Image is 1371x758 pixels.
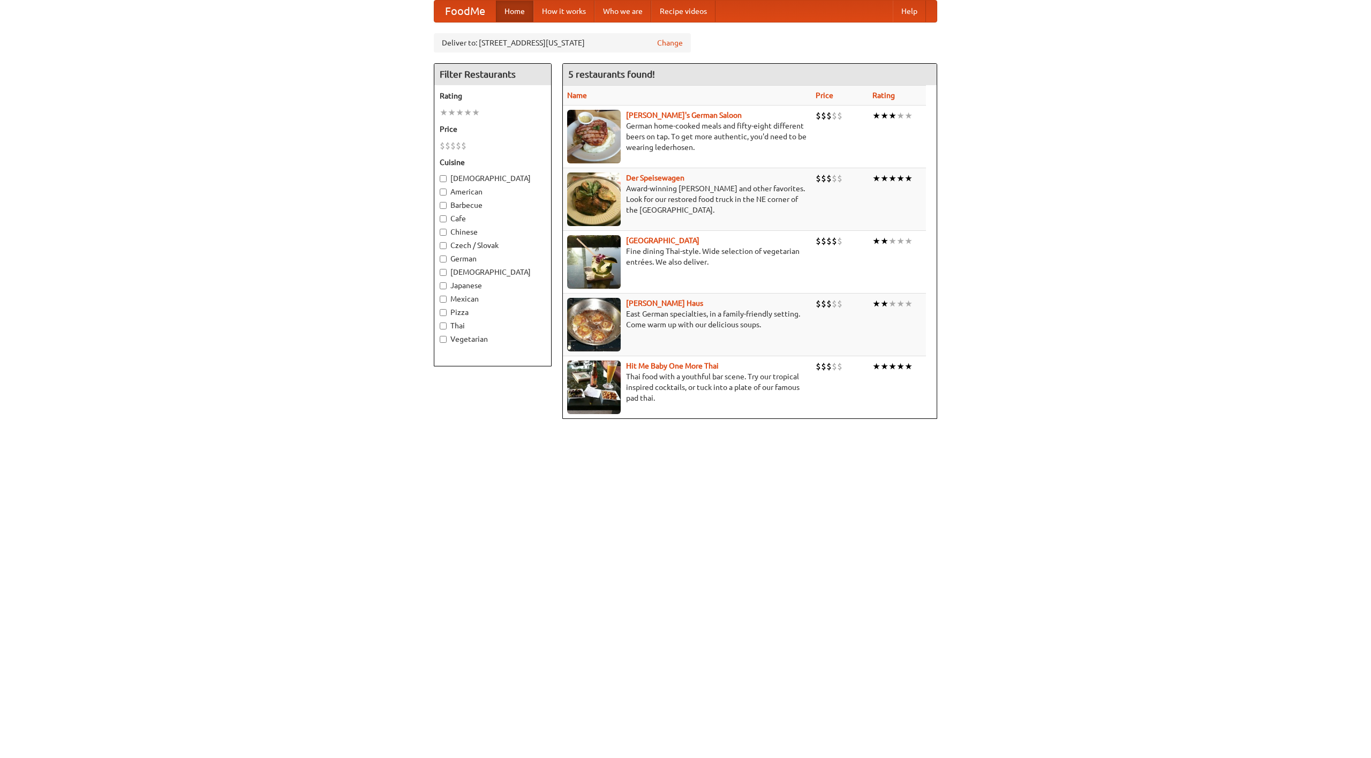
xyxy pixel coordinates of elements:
input: Vegetarian [440,336,447,343]
li: ★ [440,107,448,118]
input: Chinese [440,229,447,236]
li: $ [821,298,826,310]
li: $ [832,298,837,310]
li: $ [816,361,821,372]
li: ★ [888,172,897,184]
li: ★ [872,298,880,310]
b: [GEOGRAPHIC_DATA] [626,236,699,245]
li: ★ [880,172,888,184]
a: Rating [872,91,895,100]
img: babythai.jpg [567,361,621,414]
li: $ [837,361,842,372]
li: $ [832,110,837,122]
a: Change [657,37,683,48]
li: $ [440,140,445,152]
label: American [440,186,546,197]
li: $ [826,361,832,372]
li: ★ [897,235,905,247]
li: $ [832,235,837,247]
li: ★ [464,107,472,118]
div: Deliver to: [STREET_ADDRESS][US_STATE] [434,33,691,52]
label: Czech / Slovak [440,240,546,251]
input: American [440,189,447,196]
li: $ [821,110,826,122]
li: ★ [888,110,897,122]
li: $ [816,172,821,184]
li: $ [821,235,826,247]
li: ★ [880,361,888,372]
label: [DEMOGRAPHIC_DATA] [440,173,546,184]
li: $ [826,110,832,122]
input: [DEMOGRAPHIC_DATA] [440,269,447,276]
li: ★ [905,235,913,247]
h5: Price [440,124,546,134]
input: Pizza [440,309,447,316]
label: Vegetarian [440,334,546,344]
li: ★ [880,110,888,122]
li: ★ [872,110,880,122]
li: ★ [905,361,913,372]
li: $ [821,172,826,184]
img: esthers.jpg [567,110,621,163]
label: Barbecue [440,200,546,211]
label: [DEMOGRAPHIC_DATA] [440,267,546,277]
p: Thai food with a youthful bar scene. Try our tropical inspired cocktails, or tuck into a plate of... [567,371,807,403]
p: East German specialties, in a family-friendly setting. Come warm up with our delicious soups. [567,309,807,330]
a: Name [567,91,587,100]
li: ★ [888,298,897,310]
li: $ [456,140,461,152]
p: German home-cooked meals and fifty-eight different beers on tap. To get more authentic, you'd nee... [567,121,807,153]
input: Cafe [440,215,447,222]
li: ★ [888,235,897,247]
input: Mexican [440,296,447,303]
li: ★ [905,298,913,310]
label: Chinese [440,227,546,237]
li: ★ [448,107,456,118]
li: ★ [872,235,880,247]
li: $ [450,140,456,152]
p: Fine dining Thai-style. Wide selection of vegetarian entrées. We also deliver. [567,246,807,267]
a: Hit Me Baby One More Thai [626,362,719,370]
li: $ [826,235,832,247]
li: ★ [456,107,464,118]
input: [DEMOGRAPHIC_DATA] [440,175,447,182]
li: ★ [905,172,913,184]
li: $ [832,361,837,372]
a: [PERSON_NAME]'s German Saloon [626,111,742,119]
h4: Filter Restaurants [434,64,551,85]
li: $ [837,298,842,310]
a: Who we are [594,1,651,22]
li: $ [837,110,842,122]
li: ★ [472,107,480,118]
input: Japanese [440,282,447,289]
li: $ [445,140,450,152]
a: Price [816,91,833,100]
img: satay.jpg [567,235,621,289]
li: ★ [905,110,913,122]
li: ★ [897,172,905,184]
a: Recipe videos [651,1,715,22]
label: Cafe [440,213,546,224]
a: Der Speisewagen [626,174,684,182]
img: speisewagen.jpg [567,172,621,226]
b: [PERSON_NAME] Haus [626,299,703,307]
label: Japanese [440,280,546,291]
a: Help [893,1,926,22]
p: Award-winning [PERSON_NAME] and other favorites. Look for our restored food truck in the NE corne... [567,183,807,215]
ng-pluralize: 5 restaurants found! [568,69,655,79]
li: $ [826,298,832,310]
input: Thai [440,322,447,329]
li: $ [816,235,821,247]
li: ★ [880,235,888,247]
a: Home [496,1,533,22]
li: $ [837,172,842,184]
input: Barbecue [440,202,447,209]
li: $ [461,140,466,152]
li: ★ [897,110,905,122]
li: $ [832,172,837,184]
li: $ [821,361,826,372]
img: kohlhaus.jpg [567,298,621,351]
li: ★ [888,361,897,372]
